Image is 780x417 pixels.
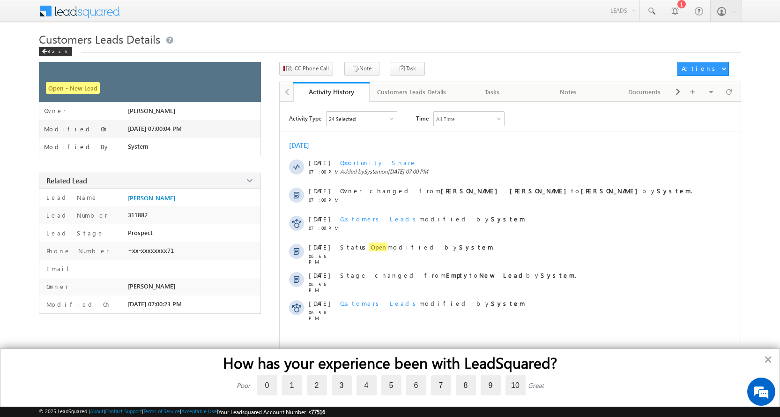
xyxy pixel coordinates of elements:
span: CC Phone Call [295,64,329,73]
div: Back [39,47,72,56]
a: Contact Support [105,408,142,414]
span: Your Leadsquared Account Number is [218,409,325,416]
label: Owner [44,282,68,290]
span: © 2025 LeadSquared | | | | | [39,408,325,416]
strong: System [459,243,493,251]
span: +xx-xxxxxxxx71 [128,247,174,254]
span: [DATE] 07:00:23 PM [128,300,182,308]
span: modified by [340,215,525,223]
label: Modified On [44,125,109,133]
span: 06:56 PM [309,310,337,321]
strong: System [541,271,575,279]
label: Modified On [44,300,111,308]
label: 6 [406,375,426,395]
div: Great [528,381,544,390]
label: 3 [332,375,352,395]
strong: System [491,215,525,223]
strong: System [491,299,525,307]
label: 1 [282,375,302,395]
span: Stage changed from to by . [340,271,576,279]
button: Task [390,62,425,76]
span: Open - New Lead [46,82,100,94]
span: [DATE] [309,159,330,167]
strong: Empty [446,271,469,279]
div: Documents [614,86,675,98]
span: System [364,168,381,175]
label: 5 [381,375,401,395]
span: modified by [340,299,525,307]
strong: System [657,187,691,195]
div: Tasks [462,86,522,98]
strong: [PERSON_NAME] [PERSON_NAME] [441,187,571,195]
span: [DATE] [309,243,330,251]
label: 0 [257,375,277,395]
span: Status modified by . [340,243,495,251]
span: Activity Type [289,111,321,125]
span: [DATE] [309,299,330,307]
label: 7 [431,375,451,395]
div: Owner Changed,Status Changed,Stage Changed,Source Changed,Notes & 19 more.. [327,112,397,126]
span: Customers Leads [340,215,419,223]
span: [DATE] [309,215,330,223]
label: 2 [307,375,327,395]
strong: New Lead [479,271,526,279]
div: Poor [237,381,250,390]
div: All Time [436,116,455,122]
span: 311882 [128,211,148,219]
span: Owner changed from to by . [340,187,692,195]
span: Added by on [340,168,701,175]
span: [DATE] 07:00 PM [388,168,428,175]
span: Prospect [128,229,153,236]
span: Time [416,111,429,125]
label: Modified By [44,143,110,151]
button: Close [764,352,773,367]
span: [DATE] 07:00:04 PM [128,125,182,132]
span: 07:00 PM [309,169,337,174]
strong: [PERSON_NAME] [581,187,642,195]
span: 07:00 PM [309,225,337,231]
span: 77516 [311,409,325,416]
span: 06:56 PM [309,253,337,265]
span: Opportunity Share [340,159,416,167]
div: 24 Selected [329,116,356,122]
div: Customers Leads Details [377,86,446,98]
a: About [90,408,104,414]
span: [DATE] [309,187,330,195]
span: 06:56 PM [309,281,337,293]
span: Customers Leads [340,299,419,307]
label: Lead Name [44,193,98,201]
span: Open [369,243,387,251]
label: Email [44,265,76,273]
label: 8 [456,375,476,395]
div: Notes [538,86,599,98]
label: 9 [481,375,501,395]
label: Lead Number [44,211,108,219]
span: Related Lead [46,176,87,185]
div: Actions [682,64,719,73]
label: 10 [505,375,526,395]
a: Acceptable Use [181,408,217,414]
button: Note [344,62,379,76]
a: Terms of Service [143,408,180,414]
label: Phone Number [44,247,109,255]
span: [PERSON_NAME] [128,282,175,290]
span: 07:00 PM [309,197,337,203]
div: [DATE] [289,141,319,150]
div: Activity History [300,87,363,96]
span: [PERSON_NAME] [128,107,175,114]
label: 4 [357,375,377,395]
span: [DATE] [309,271,330,279]
span: [PERSON_NAME] [128,194,175,202]
h2: How has your experience been with LeadSquared? [19,354,761,372]
span: System [128,143,149,150]
label: Lead Stage [44,229,104,237]
label: Owner [44,107,66,114]
span: Customers Leads Details [39,31,160,46]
